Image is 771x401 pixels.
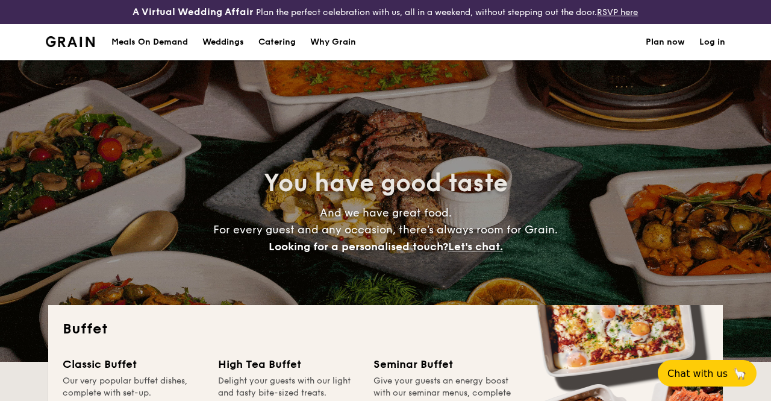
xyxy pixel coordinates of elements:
[63,375,204,399] div: Our very popular buffet dishes, complete with set-up.
[195,24,251,60] a: Weddings
[104,24,195,60] a: Meals On Demand
[667,368,728,379] span: Chat with us
[264,169,508,198] span: You have good taste
[597,7,638,17] a: RSVP here
[310,24,356,60] div: Why Grain
[251,24,303,60] a: Catering
[258,24,296,60] h1: Catering
[373,356,514,373] div: Seminar Buffet
[46,36,95,47] a: Logotype
[658,360,757,387] button: Chat with us🦙
[63,320,708,339] h2: Buffet
[699,24,725,60] a: Log in
[63,356,204,373] div: Classic Buffet
[213,206,558,253] span: And we have great food. For every guest and any occasion, there’s always room for Grain.
[448,240,503,253] span: Let's chat.
[218,356,359,373] div: High Tea Buffet
[218,375,359,399] div: Delight your guests with our light and tasty bite-sized treats.
[732,367,747,380] span: 🦙
[133,5,254,19] h4: A Virtual Wedding Affair
[46,36,95,47] img: Grain
[646,24,685,60] a: Plan now
[269,240,448,253] span: Looking for a personalised touch?
[202,24,244,60] div: Weddings
[111,24,188,60] div: Meals On Demand
[128,5,642,19] div: Plan the perfect celebration with us, all in a weekend, without stepping out the door.
[303,24,363,60] a: Why Grain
